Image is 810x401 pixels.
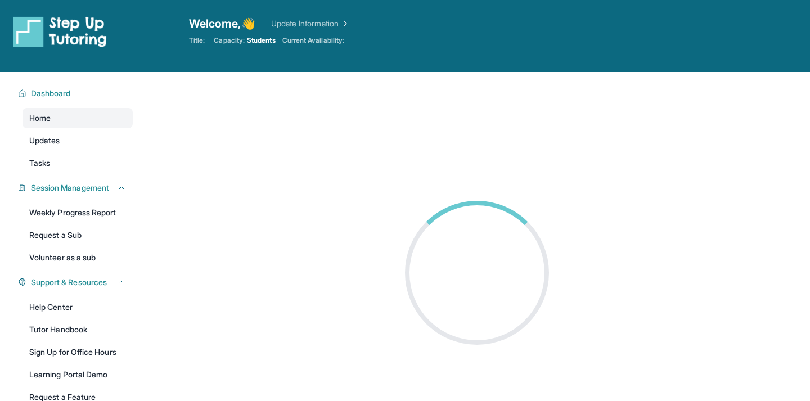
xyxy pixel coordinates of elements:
a: Home [22,108,133,128]
a: Update Information [271,18,350,29]
a: Tutor Handbook [22,319,133,340]
a: Learning Portal Demo [22,364,133,385]
a: Request a Sub [22,225,133,245]
span: Welcome, 👋 [189,16,255,31]
span: Title: [189,36,205,45]
a: Sign Up for Office Hours [22,342,133,362]
a: Help Center [22,297,133,317]
span: Home [29,112,51,124]
img: Chevron Right [339,18,350,29]
img: logo [13,16,107,47]
span: Students [247,36,276,45]
button: Support & Resources [26,277,126,288]
a: Updates [22,130,133,151]
span: Dashboard [31,88,71,99]
a: Weekly Progress Report [22,202,133,223]
span: Current Availability: [282,36,344,45]
span: Tasks [29,157,50,169]
span: Capacity: [214,36,245,45]
button: Session Management [26,182,126,193]
a: Tasks [22,153,133,173]
span: Updates [29,135,60,146]
span: Support & Resources [31,277,107,288]
span: Session Management [31,182,109,193]
a: Volunteer as a sub [22,247,133,268]
button: Dashboard [26,88,126,99]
